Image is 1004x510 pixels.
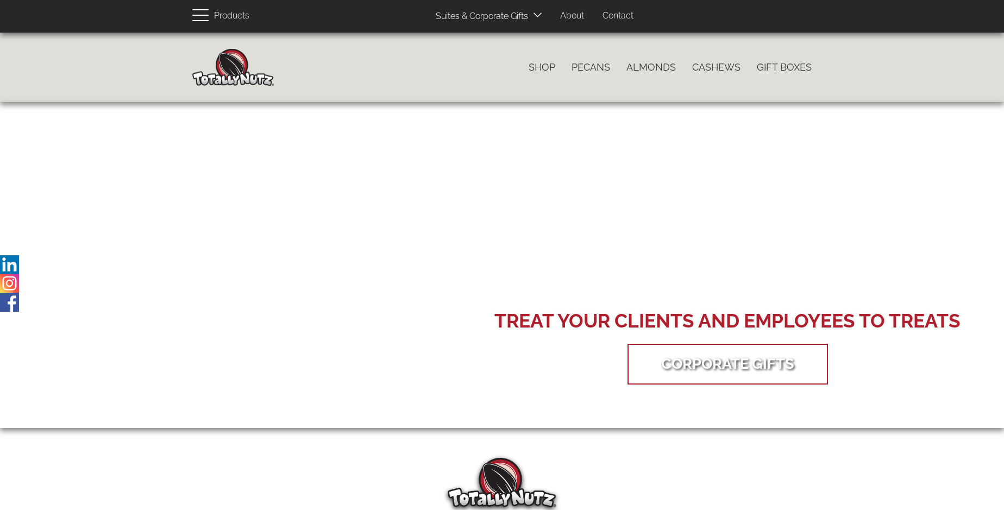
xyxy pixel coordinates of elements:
[448,458,556,507] img: Totally Nutz Logo
[494,307,961,335] div: Treat your Clients and Employees to Treats
[192,49,274,86] img: Home
[594,5,642,27] a: Contact
[214,8,249,24] span: Products
[563,56,618,79] a: Pecans
[428,6,531,27] a: Suites & Corporate Gifts
[618,56,684,79] a: Almonds
[645,347,811,381] a: Corporate Gifts
[520,56,563,79] a: Shop
[684,56,749,79] a: Cashews
[552,5,592,27] a: About
[749,56,820,79] a: Gift Boxes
